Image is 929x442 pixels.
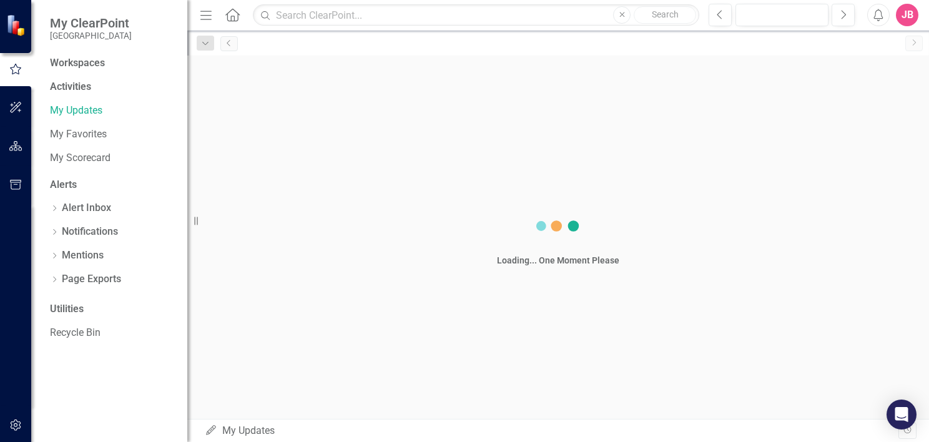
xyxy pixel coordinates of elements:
[50,151,175,165] a: My Scorecard
[50,178,175,192] div: Alerts
[62,225,118,239] a: Notifications
[253,4,699,26] input: Search ClearPoint...
[62,201,111,215] a: Alert Inbox
[634,6,696,24] button: Search
[497,254,619,267] div: Loading... One Moment Please
[652,9,679,19] span: Search
[50,16,132,31] span: My ClearPoint
[62,248,104,263] a: Mentions
[205,424,898,438] div: My Updates
[50,326,175,340] a: Recycle Bin
[50,104,175,118] a: My Updates
[50,31,132,41] small: [GEOGRAPHIC_DATA]
[887,400,917,430] div: Open Intercom Messenger
[50,56,105,71] div: Workspaces
[50,80,175,94] div: Activities
[50,127,175,142] a: My Favorites
[62,272,121,287] a: Page Exports
[896,4,918,26] button: JB
[50,302,175,317] div: Utilities
[6,14,28,36] img: ClearPoint Strategy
